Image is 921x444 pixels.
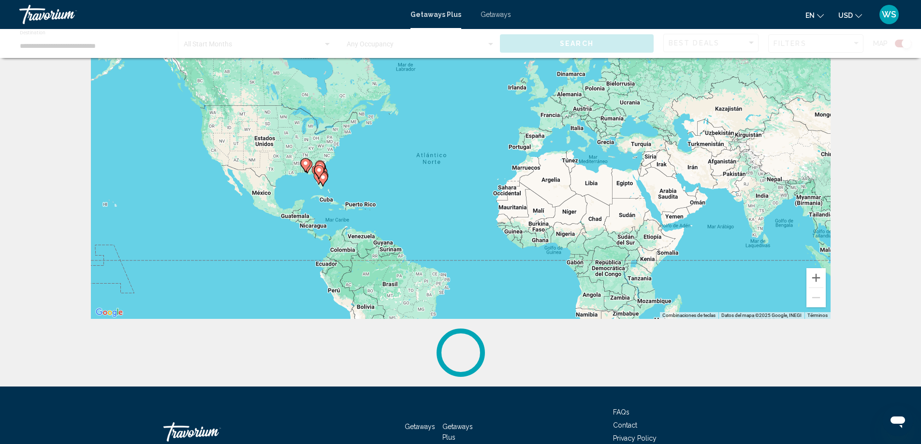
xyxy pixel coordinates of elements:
[838,8,862,22] button: Change currency
[405,423,435,430] a: Getaways
[807,313,828,318] a: Términos
[721,313,802,318] span: Datos del mapa ©2025 Google, INEGI
[805,12,815,19] span: en
[838,12,853,19] span: USD
[613,421,637,429] a: Contact
[806,288,826,307] button: Reducir
[882,10,896,19] span: WS
[481,11,511,18] a: Getaways
[662,312,716,319] button: Combinaciones de teclas
[93,306,125,319] a: Abre esta zona en Google Maps (se abre en una nueva ventana)
[877,4,902,25] button: User Menu
[93,306,125,319] img: Google
[882,405,913,436] iframe: Botón para iniciar la ventana de mensajería
[442,423,473,441] a: Getaways Plus
[805,8,824,22] button: Change language
[613,434,657,442] a: Privacy Policy
[19,5,401,24] a: Travorium
[613,408,629,416] a: FAQs
[806,268,826,287] button: Ampliar
[410,11,461,18] a: Getaways Plus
